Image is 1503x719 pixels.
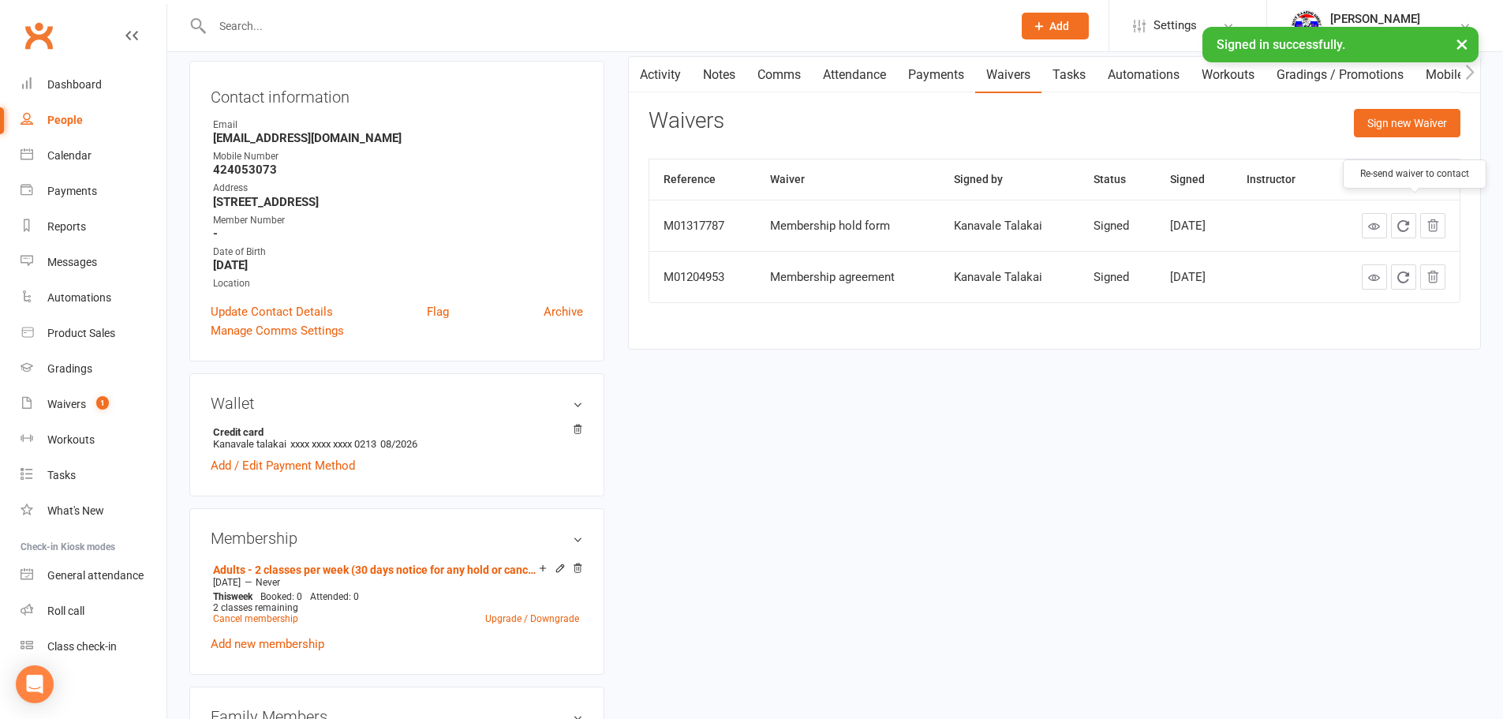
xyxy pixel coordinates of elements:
a: Add / Edit Payment Method [211,456,355,475]
a: Mobile App [1415,57,1500,93]
div: People [47,114,83,126]
img: thumb_image1718682644.png [1291,10,1322,42]
a: Adults - 2 classes per week (30 days notice for any hold or cancellation) [213,564,539,576]
a: Update Contact Details [211,302,333,321]
a: Tasks [1041,57,1097,93]
a: Waivers 1 [21,387,166,422]
div: Membership hold form [770,219,925,233]
a: Automations [21,280,166,316]
span: Add [1049,20,1069,32]
span: xxxx xxxx xxxx 0213 [290,438,376,450]
div: SRG Thai Boxing Gym [1330,26,1437,40]
div: Address [213,181,583,196]
a: People [21,103,166,138]
div: Class check-in [47,640,117,653]
a: Payments [897,57,975,93]
a: Tasks [21,458,166,493]
div: Dashboard [47,78,102,91]
div: — [209,576,583,589]
input: Search... [208,15,1001,37]
span: [DATE] [213,577,241,588]
div: Waivers [47,398,86,410]
a: General attendance kiosk mode [21,558,166,594]
div: M01204953 [664,271,742,284]
li: Kanavale talakai [211,424,583,452]
th: Instructor [1232,159,1325,200]
button: Sign new Waiver [1354,109,1460,137]
strong: Credit card [213,426,575,438]
div: Automations [47,291,111,304]
button: Add [1022,13,1089,39]
h3: Membership [211,530,583,547]
div: Reports [47,220,86,233]
span: Never [256,577,280,588]
div: Kanavale Talakai [954,219,1065,233]
a: Reports [21,209,166,245]
div: [DATE] [1170,271,1218,284]
a: Flag [427,302,449,321]
th: Reference [649,159,756,200]
div: Date of Birth [213,245,583,260]
div: Messages [47,256,97,268]
div: Location [213,276,583,291]
span: Attended: 0 [310,591,359,602]
div: Signed [1094,219,1142,233]
a: Workouts [1191,57,1266,93]
span: Booked: 0 [260,591,302,602]
a: Messages [21,245,166,280]
a: Class kiosk mode [21,629,166,665]
a: Comms [746,57,812,93]
a: Archive [544,302,583,321]
div: Tasks [47,469,76,481]
a: Waivers [975,57,1041,93]
a: Attendance [812,57,897,93]
span: Signed in successfully. [1217,37,1345,52]
div: [PERSON_NAME] [1330,12,1437,26]
strong: [EMAIL_ADDRESS][DOMAIN_NAME] [213,131,583,145]
h3: Contact information [211,82,583,106]
div: Roll call [47,605,84,617]
a: Payments [21,174,166,209]
a: Dashboard [21,67,166,103]
div: Workouts [47,433,95,446]
th: Signed by [940,159,1079,200]
div: Gradings [47,362,92,375]
strong: [STREET_ADDRESS] [213,195,583,209]
div: Email [213,118,583,133]
h3: Waivers [649,109,724,133]
span: 2 classes remaining [213,602,298,613]
strong: - [213,227,583,241]
div: week [209,591,256,602]
span: Settings [1153,8,1197,43]
div: Membership agreement [770,271,925,284]
a: Activity [629,57,692,93]
strong: 424053073 [213,163,583,177]
a: Calendar [21,138,166,174]
th: Status [1079,159,1156,200]
a: Add new membership [211,637,324,651]
span: 08/2026 [380,438,417,450]
button: × [1448,27,1476,61]
div: Open Intercom Messenger [16,665,54,703]
a: Product Sales [21,316,166,351]
a: Roll call [21,594,166,629]
div: General attendance [47,569,144,582]
strong: [DATE] [213,258,583,272]
div: Member Number [213,213,583,228]
div: M01317787 [664,219,742,233]
a: Cancel membership [213,613,298,624]
a: Gradings [21,351,166,387]
div: Signed [1094,271,1142,284]
a: Workouts [21,422,166,458]
a: Automations [1097,57,1191,93]
span: 1 [96,396,109,410]
a: What's New [21,493,166,529]
div: [DATE] [1170,219,1218,233]
a: Upgrade / Downgrade [485,613,579,624]
a: Gradings / Promotions [1266,57,1415,93]
div: What's New [47,504,104,517]
h3: Wallet [211,395,583,412]
div: Kanavale Talakai [954,271,1065,284]
a: Manage Comms Settings [211,321,344,340]
a: Notes [692,57,746,93]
